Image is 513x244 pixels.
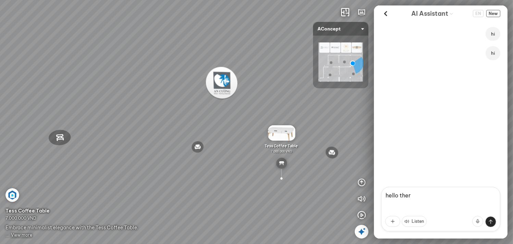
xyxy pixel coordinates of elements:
span: Tess Coffee Table [265,143,298,148]
img: table_YREKD739JCN6.svg [276,158,287,169]
button: Listen [402,216,427,227]
span: ... [5,232,32,238]
span: EN [473,10,484,17]
textarea: hello ther [381,187,500,231]
img: AConcept_CTMHTJT2R6E4.png [318,42,363,81]
p: hi [491,50,495,56]
p: hi [491,30,495,37]
span: AI Assistant [411,9,448,18]
span: AConcept [317,22,364,36]
div: AI Guide options [411,8,454,19]
img: Ban_cafe_tess_PZ9X7JLLUFAD.gif [268,125,295,141]
img: Artboard_6_4x_1_F4RHW9YJWHU.jpg [5,188,19,202]
span: View more [11,232,32,237]
button: New Chat [486,10,500,17]
span: 7.000.000 VND [271,149,292,153]
button: Change language [473,10,484,17]
span: New [486,10,500,17]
